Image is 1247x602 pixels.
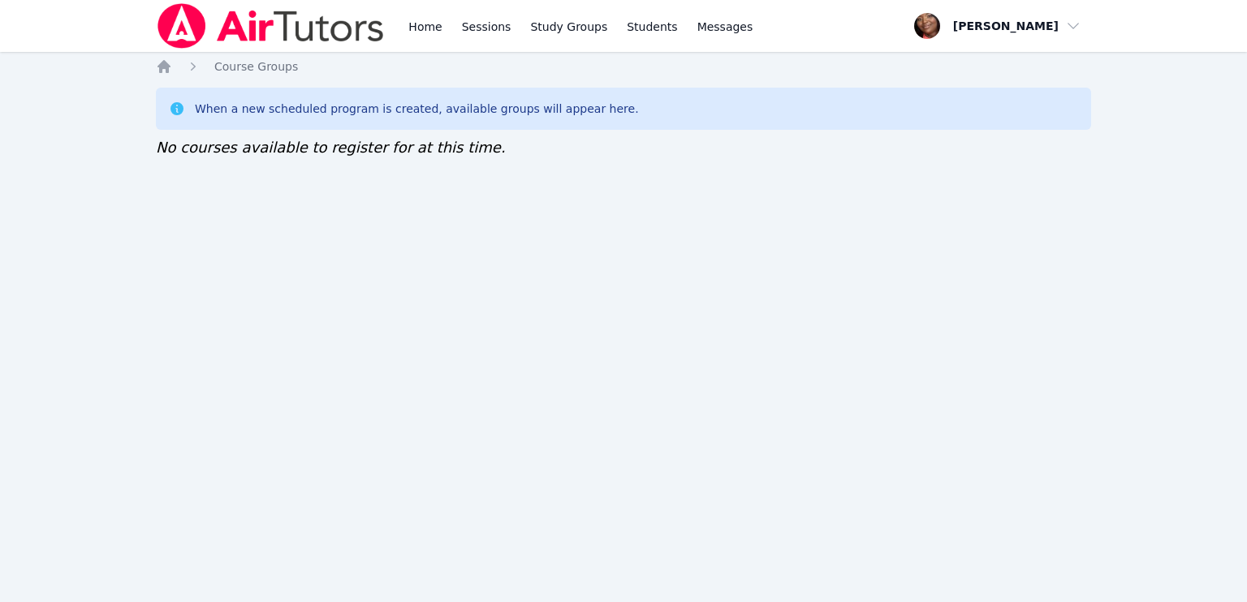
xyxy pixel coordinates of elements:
div: When a new scheduled program is created, available groups will appear here. [195,101,639,117]
span: Course Groups [214,60,298,73]
span: Messages [697,19,753,35]
img: Air Tutors [156,3,386,49]
span: No courses available to register for at this time. [156,139,506,156]
nav: Breadcrumb [156,58,1091,75]
a: Course Groups [214,58,298,75]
